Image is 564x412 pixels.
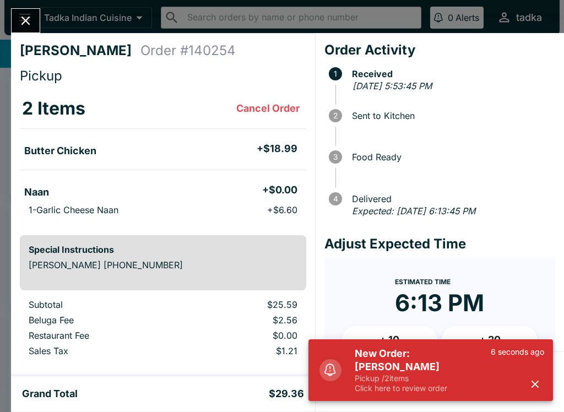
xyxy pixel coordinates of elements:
[140,42,236,59] h4: Order # 140254
[29,299,171,310] p: Subtotal
[352,205,475,216] em: Expected: [DATE] 6:13:45 PM
[29,345,171,356] p: Sales Tax
[324,236,555,252] h4: Adjust Expected Time
[24,186,49,199] h5: Naan
[346,111,555,121] span: Sent to Kitchen
[355,383,491,393] p: Click here to review order
[395,278,451,286] span: Estimated Time
[29,330,171,341] p: Restaurant Fee
[333,111,338,120] text: 2
[355,373,491,383] p: Pickup / 2 items
[22,387,78,400] h5: Grand Total
[352,80,432,91] em: [DATE] 5:53:45 PM
[12,9,40,32] button: Close
[267,204,297,215] p: + $6.60
[29,315,171,326] p: Beluga Fee
[395,289,484,317] time: 6:13 PM
[346,194,555,204] span: Delivered
[333,194,338,203] text: 4
[22,97,85,120] h3: 2 Items
[346,152,555,162] span: Food Ready
[20,42,140,59] h4: [PERSON_NAME]
[20,299,306,361] table: orders table
[346,69,555,79] span: Received
[333,153,338,161] text: 3
[355,347,491,373] h5: New Order: [PERSON_NAME]
[29,204,118,215] p: 1-Garlic Cheese Naan
[20,68,62,84] span: Pickup
[324,42,555,58] h4: Order Activity
[24,144,96,158] h5: Butter Chicken
[334,69,337,78] text: 1
[189,315,297,326] p: $2.56
[491,347,544,357] p: 6 seconds ago
[29,244,297,255] h6: Special Instructions
[29,259,297,270] p: [PERSON_NAME] [PHONE_NUMBER]
[257,142,297,155] h5: + $18.99
[189,299,297,310] p: $25.59
[262,183,297,197] h5: + $0.00
[189,330,297,341] p: $0.00
[232,97,304,120] button: Cancel Order
[20,89,306,226] table: orders table
[269,387,304,400] h5: $29.36
[189,345,297,356] p: $1.21
[342,326,438,354] button: + 10
[442,326,538,354] button: + 20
